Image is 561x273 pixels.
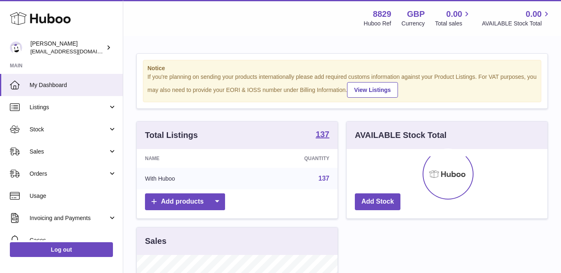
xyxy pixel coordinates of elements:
[482,20,551,28] span: AVAILABLE Stock Total
[30,192,117,200] span: Usage
[526,9,542,20] span: 0.00
[30,40,104,55] div: [PERSON_NAME]
[30,103,108,111] span: Listings
[373,9,391,20] strong: 8829
[10,41,22,54] img: commandes@kpmatech.com
[145,193,225,210] a: Add products
[30,48,121,55] span: [EMAIL_ADDRESS][DOMAIN_NAME]
[137,168,243,189] td: With Huboo
[147,64,537,72] strong: Notice
[147,73,537,98] div: If you're planning on sending your products internationally please add required customs informati...
[435,9,471,28] a: 0.00 Total sales
[145,236,166,247] h3: Sales
[347,82,398,98] a: View Listings
[446,9,462,20] span: 0.00
[318,175,329,182] a: 137
[30,81,117,89] span: My Dashboard
[30,170,108,178] span: Orders
[30,214,108,222] span: Invoicing and Payments
[30,126,108,133] span: Stock
[316,130,329,138] strong: 137
[243,149,338,168] th: Quantity
[30,236,117,244] span: Cases
[355,193,400,210] a: Add Stock
[145,130,198,141] h3: Total Listings
[30,148,108,156] span: Sales
[402,20,425,28] div: Currency
[364,20,391,28] div: Huboo Ref
[407,9,425,20] strong: GBP
[355,130,446,141] h3: AVAILABLE Stock Total
[316,130,329,140] a: 137
[435,20,471,28] span: Total sales
[10,242,113,257] a: Log out
[137,149,243,168] th: Name
[482,9,551,28] a: 0.00 AVAILABLE Stock Total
